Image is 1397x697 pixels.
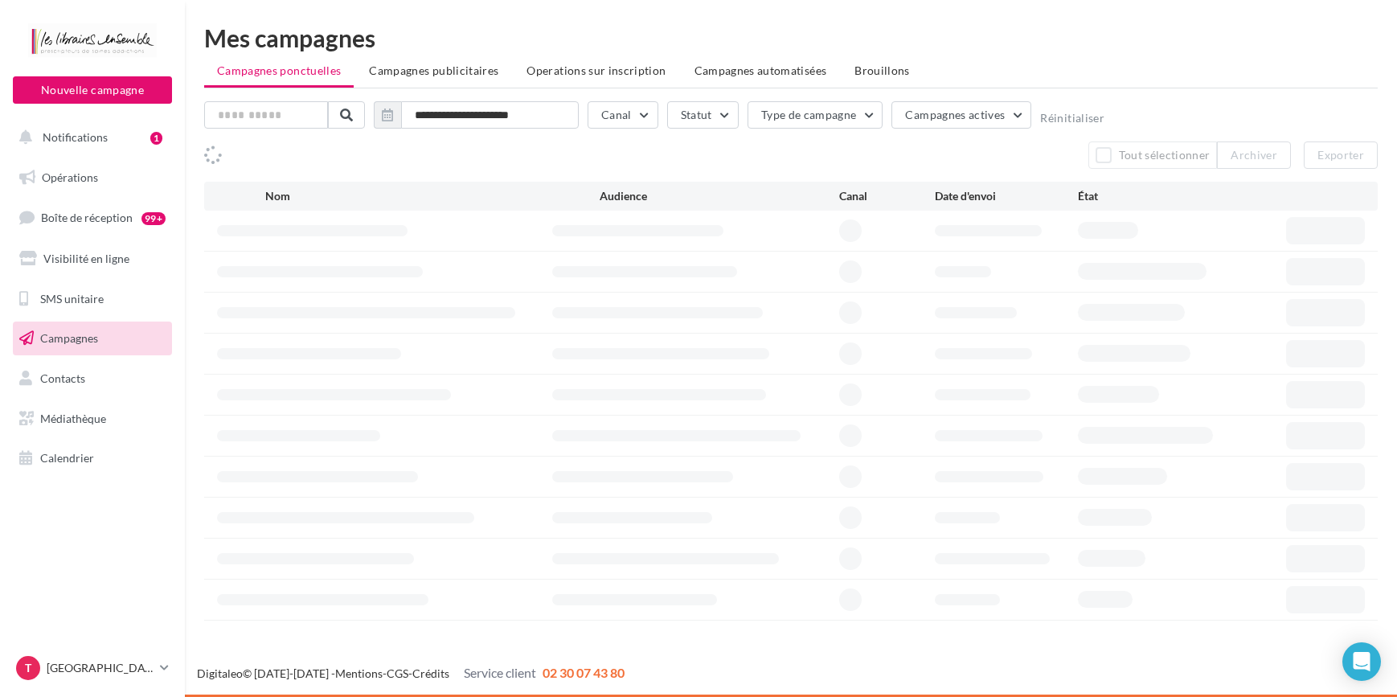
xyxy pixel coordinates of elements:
[41,211,133,224] span: Boîte de réception
[1088,141,1217,169] button: Tout sélectionner
[197,666,625,680] span: © [DATE]-[DATE] - - -
[10,121,169,154] button: Notifications 1
[588,101,658,129] button: Canal
[43,252,129,265] span: Visibilité en ligne
[905,108,1005,121] span: Campagnes actives
[10,282,175,316] a: SMS unitaire
[543,665,625,680] span: 02 30 07 43 80
[891,101,1031,129] button: Campagnes actives
[854,64,910,77] span: Brouillons
[197,666,243,680] a: Digitaleo
[43,130,108,144] span: Notifications
[40,291,104,305] span: SMS unitaire
[335,666,383,680] a: Mentions
[1078,188,1222,204] div: État
[40,451,94,465] span: Calendrier
[141,212,166,225] div: 99+
[10,200,175,235] a: Boîte de réception99+
[1040,112,1104,125] button: Réinitialiser
[42,170,98,184] span: Opérations
[10,322,175,355] a: Campagnes
[13,653,172,683] a: T [GEOGRAPHIC_DATA]
[265,188,600,204] div: Nom
[387,666,408,680] a: CGS
[694,64,827,77] span: Campagnes automatisées
[40,371,85,385] span: Contacts
[204,26,1378,50] div: Mes campagnes
[40,331,98,345] span: Campagnes
[10,362,175,396] a: Contacts
[13,76,172,104] button: Nouvelle campagne
[150,132,162,145] div: 1
[839,188,935,204] div: Canal
[526,64,666,77] span: Operations sur inscription
[10,402,175,436] a: Médiathèque
[748,101,883,129] button: Type de campagne
[464,665,536,680] span: Service client
[1304,141,1378,169] button: Exporter
[10,441,175,475] a: Calendrier
[47,660,154,676] p: [GEOGRAPHIC_DATA]
[935,188,1079,204] div: Date d'envoi
[1342,642,1381,681] div: Open Intercom Messenger
[25,660,31,676] span: T
[369,64,498,77] span: Campagnes publicitaires
[10,242,175,276] a: Visibilité en ligne
[1217,141,1291,169] button: Archiver
[667,101,739,129] button: Statut
[40,412,106,425] span: Médiathèque
[600,188,839,204] div: Audience
[412,666,449,680] a: Crédits
[10,161,175,195] a: Opérations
